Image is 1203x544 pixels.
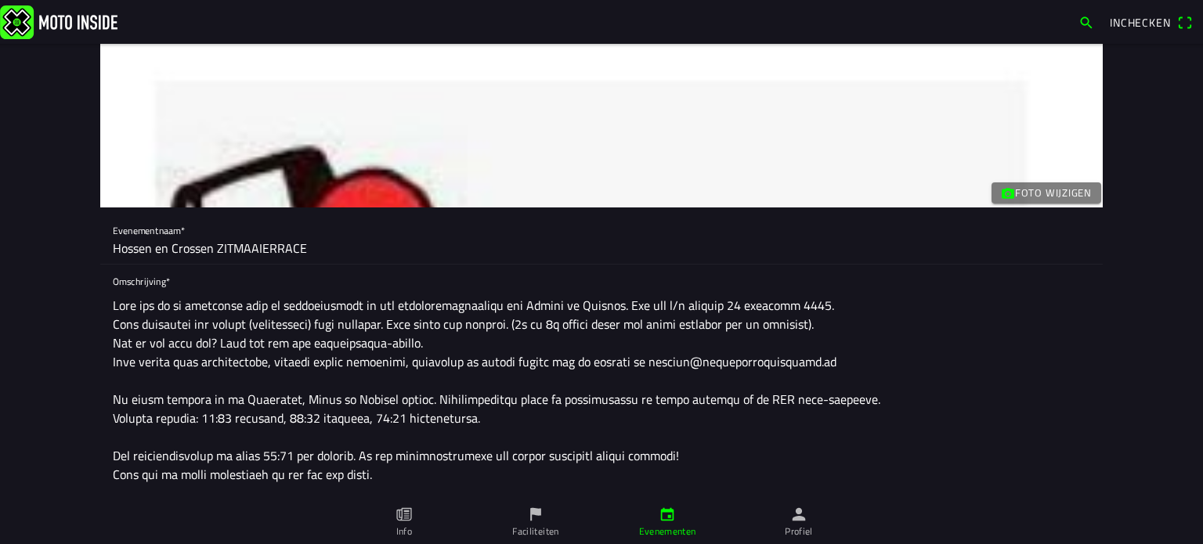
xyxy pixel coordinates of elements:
ion-icon: paper [396,506,413,523]
a: Incheckenqr scanner [1102,9,1200,35]
a: search [1071,9,1102,35]
ion-icon: calendar [659,506,676,523]
ion-label: Info [396,524,412,539]
ion-icon: person [790,506,807,523]
ion-label: Faciliteiten [512,524,558,539]
ion-button: Foto wijzigen [992,182,1101,204]
input: Naam [113,232,1090,264]
ion-label: Evenementen [639,524,696,539]
ion-label: Profiel [785,524,813,539]
span: Inchecken [1110,14,1171,31]
ion-icon: flag [527,506,544,523]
